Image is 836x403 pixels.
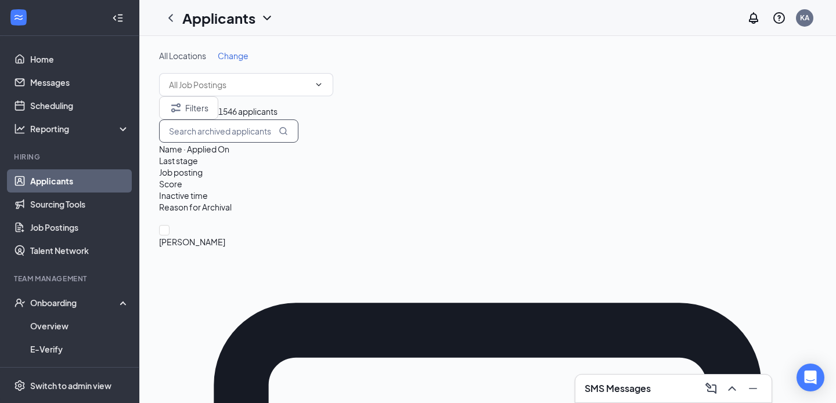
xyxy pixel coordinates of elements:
[260,11,274,25] svg: ChevronDown
[30,216,129,239] a: Job Postings
[159,202,232,212] span: Reason for Archival
[797,364,824,391] div: Open Intercom Messenger
[13,12,24,23] svg: WorkstreamLogo
[30,297,120,308] div: Onboarding
[30,361,129,384] a: Onboarding Documents
[182,8,255,28] h1: Applicants
[159,179,182,189] span: Score
[14,297,26,308] svg: UserCheck
[159,177,182,190] button: Score
[30,71,129,94] a: Messages
[159,50,206,61] span: All Locations
[159,190,208,201] span: Inactive time
[746,382,760,395] svg: Minimize
[30,380,111,391] div: Switch to admin view
[159,154,198,167] button: Last stage
[30,94,129,117] a: Scheduling
[772,11,786,25] svg: QuestionInfo
[14,380,26,391] svg: Settings
[702,379,720,398] button: ComposeMessage
[159,155,198,166] span: Last stage
[164,11,178,25] svg: ChevronLeft
[159,166,203,179] button: Job posting
[159,167,203,177] span: Job posting
[30,314,129,337] a: Overview
[747,11,761,25] svg: Notifications
[723,379,741,398] button: ChevronUp
[159,189,208,202] button: Inactive time
[159,144,229,154] span: Name · Applied On
[30,239,129,262] a: Talent Network
[218,106,278,117] span: 1546 applicants
[585,382,651,395] h3: SMS Messages
[30,169,129,193] a: Applicants
[169,101,183,115] svg: Filter
[279,126,288,136] svg: MagnifyingGlass
[159,235,816,248] span: [PERSON_NAME]
[169,78,309,91] input: All Job Postings
[14,152,127,162] div: Hiring
[14,123,26,135] svg: Analysis
[30,48,129,71] a: Home
[159,96,218,119] button: Filter Filters
[14,274,127,284] div: Team Management
[159,143,229,155] button: Name · Applied On
[800,13,809,23] div: KA
[704,382,718,395] svg: ComposeMessage
[30,193,129,216] a: Sourcing Tools
[30,337,129,361] a: E-Verify
[30,123,130,135] div: Reporting
[314,80,323,89] svg: ChevronDown
[744,379,762,398] button: Minimize
[112,12,124,24] svg: Collapse
[159,201,232,213] button: Reason for Archival
[159,119,298,143] input: Search archived applicants
[725,382,739,395] svg: ChevronUp
[218,50,248,61] span: Change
